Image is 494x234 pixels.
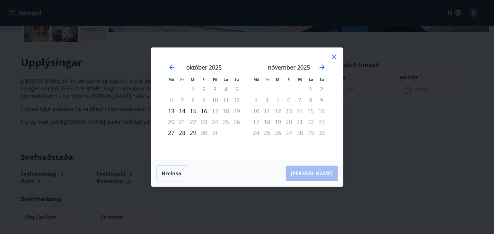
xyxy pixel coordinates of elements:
[224,77,228,82] small: La
[188,127,199,138] td: miðvikudagur, 29. október 2025
[251,95,262,105] td: Not available. mánudagur, 3. nóvember 2025
[268,63,310,71] strong: nóvember 2025
[262,116,273,127] td: Not available. þriðjudagur, 18. nóvember 2025
[210,105,221,116] div: Aðeins útritun í boði
[288,77,291,82] small: Fi
[188,127,199,138] div: 29
[188,105,199,116] div: 15
[284,127,295,138] td: Not available. fimmtudagur, 27. nóvember 2025
[273,95,284,105] td: Not available. miðvikudagur, 5. nóvember 2025
[318,63,326,71] div: Move forward to switch to the next month.
[273,127,284,138] td: Not available. miðvikudagur, 26. nóvember 2025
[232,116,243,127] td: Not available. sunnudagur, 26. október 2025
[210,127,221,138] td: Not available. föstudagur, 31. október 2025
[298,77,302,82] small: Fö
[199,105,210,116] div: 16
[295,105,305,116] td: Not available. föstudagur, 14. nóvember 2025
[188,116,199,127] td: Not available. miðvikudagur, 22. október 2025
[166,127,177,138] td: mánudagur, 27. október 2025
[262,95,273,105] td: Not available. þriðjudagur, 4. nóvember 2025
[188,84,199,95] td: Not available. miðvikudagur, 1. október 2025
[177,105,188,116] div: 14
[221,84,232,95] td: Not available. laugardagur, 4. október 2025
[177,105,188,116] td: þriðjudagur, 14. október 2025
[266,77,269,82] small: Þr
[316,95,327,105] td: Not available. sunnudagur, 9. nóvember 2025
[276,77,281,82] small: Mi
[254,77,260,82] small: Má
[166,116,177,127] td: Not available. mánudagur, 20. október 2025
[316,84,327,95] td: Not available. sunnudagur, 2. nóvember 2025
[320,77,324,82] small: Su
[305,116,316,127] td: Not available. laugardagur, 22. nóvember 2025
[316,116,327,127] td: Not available. sunnudagur, 23. nóvember 2025
[295,127,305,138] td: Not available. föstudagur, 28. nóvember 2025
[305,127,316,138] td: Not available. laugardagur, 29. nóvember 2025
[210,116,221,127] td: Not available. föstudagur, 24. október 2025
[221,116,232,127] td: Not available. laugardagur, 25. október 2025
[221,95,232,105] td: Not available. laugardagur, 11. október 2025
[305,95,316,105] td: Not available. laugardagur, 8. nóvember 2025
[181,77,184,82] small: Þr
[210,95,221,105] td: Not available. föstudagur, 10. október 2025
[316,127,327,138] td: Not available. sunnudagur, 30. nóvember 2025
[284,105,295,116] td: Not available. fimmtudagur, 13. nóvember 2025
[232,84,243,95] td: Not available. sunnudagur, 5. október 2025
[273,116,284,127] td: Not available. miðvikudagur, 19. nóvember 2025
[316,105,327,116] td: Not available. sunnudagur, 16. nóvember 2025
[232,105,243,116] td: Not available. sunnudagur, 19. október 2025
[177,127,188,138] td: þriðjudagur, 28. október 2025
[177,127,188,138] div: 28
[199,95,210,105] td: Not available. fimmtudagur, 9. október 2025
[232,95,243,105] td: Not available. sunnudagur, 12. október 2025
[177,95,188,105] td: Not available. þriðjudagur, 7. október 2025
[221,105,232,116] td: Not available. laugardagur, 18. október 2025
[295,95,305,105] td: Not available. föstudagur, 7. nóvember 2025
[166,105,177,116] div: Aðeins innritun í boði
[168,63,176,71] div: Move backward to switch to the previous month.
[177,116,188,127] td: Not available. þriðjudagur, 21. október 2025
[188,95,199,105] td: Not available. miðvikudagur, 8. október 2025
[199,116,210,127] td: Not available. fimmtudagur, 23. október 2025
[199,127,210,138] td: Not available. fimmtudagur, 30. október 2025
[284,95,295,105] td: Not available. fimmtudagur, 6. nóvember 2025
[159,55,335,152] div: Calendar
[166,127,177,138] div: Aðeins innritun í boði
[210,105,221,116] td: Not available. föstudagur, 17. október 2025
[305,105,316,116] td: Not available. laugardagur, 15. nóvember 2025
[273,105,284,116] td: Not available. miðvikudagur, 12. nóvember 2025
[251,127,262,138] td: Not available. mánudagur, 24. nóvember 2025
[199,84,210,95] td: Not available. fimmtudagur, 2. október 2025
[251,116,262,127] td: Not available. mánudagur, 17. nóvember 2025
[191,77,196,82] small: Mi
[199,127,210,138] div: Aðeins útritun í boði
[284,116,295,127] td: Not available. fimmtudagur, 20. nóvember 2025
[203,77,206,82] small: Fi
[187,63,222,71] strong: október 2025
[169,77,174,82] small: Má
[235,77,239,82] small: Su
[188,105,199,116] td: miðvikudagur, 15. október 2025
[213,77,217,82] small: Fö
[262,105,273,116] td: Not available. þriðjudagur, 11. nóvember 2025
[210,84,221,95] td: Not available. föstudagur, 3. október 2025
[251,105,262,116] td: Not available. mánudagur, 10. nóvember 2025
[295,116,305,127] td: Not available. föstudagur, 21. nóvember 2025
[156,165,187,181] button: Hreinsa
[166,95,177,105] td: Not available. mánudagur, 6. október 2025
[309,77,313,82] small: La
[166,105,177,116] td: mánudagur, 13. október 2025
[199,105,210,116] td: fimmtudagur, 16. október 2025
[262,127,273,138] td: Not available. þriðjudagur, 25. nóvember 2025
[305,84,316,95] td: Not available. laugardagur, 1. nóvember 2025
